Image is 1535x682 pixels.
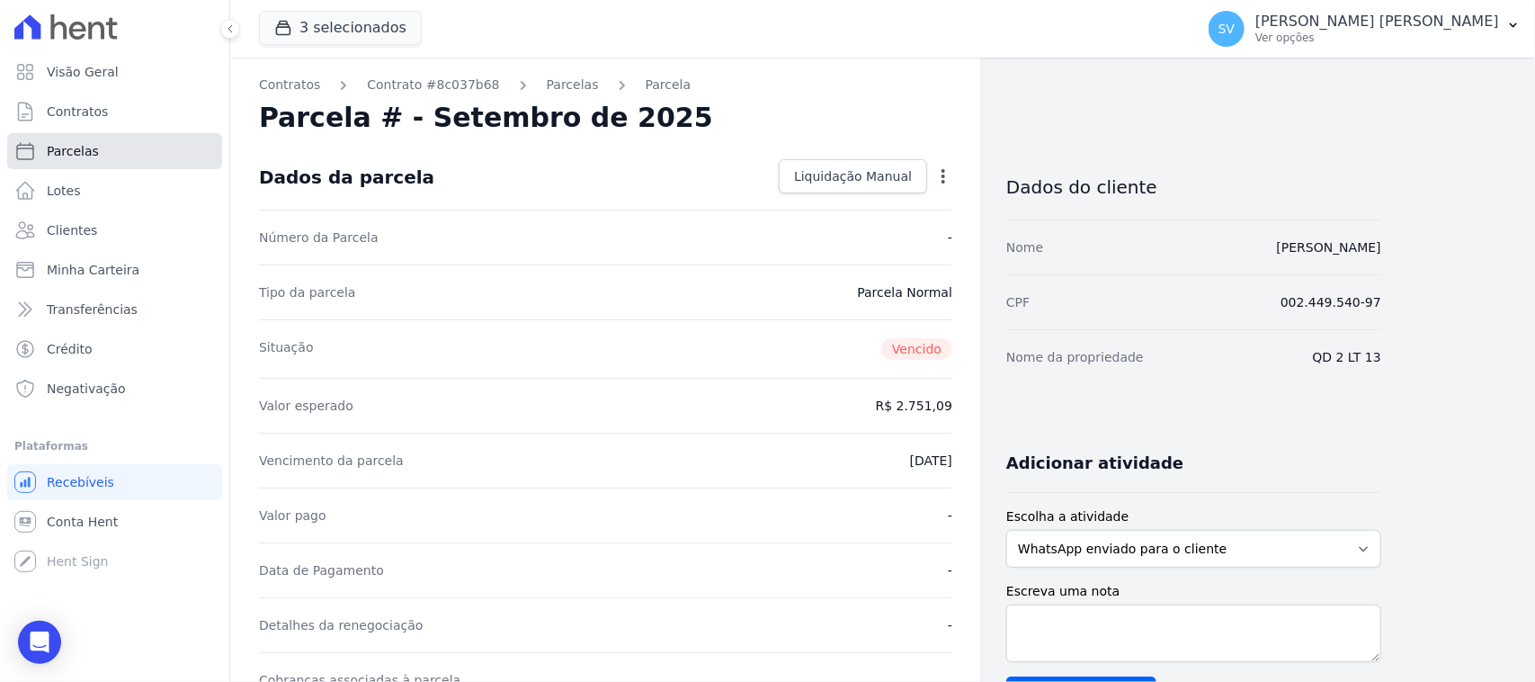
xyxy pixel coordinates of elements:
[1218,22,1235,35] span: SV
[1006,507,1381,526] label: Escolha a atividade
[14,435,215,457] div: Plataformas
[7,212,222,248] a: Clientes
[948,507,952,525] dd: -
[18,621,61,664] div: Open Intercom Messenger
[367,76,499,94] a: Contrato #8c037b68
[948,229,952,247] dd: -
[47,301,138,319] span: Transferências
[1006,582,1381,601] label: Escreva uma nota
[259,616,424,634] dt: Detalhes da renegociação
[47,380,126,398] span: Negativação
[259,11,422,45] button: 3 selecionados
[47,261,139,279] span: Minha Carteira
[47,103,108,121] span: Contratos
[910,452,952,470] dd: [DATE]
[259,507,326,525] dt: Valor pago
[1006,348,1144,366] dt: Nome da propriedade
[47,221,97,239] span: Clientes
[47,340,93,358] span: Crédito
[7,54,222,90] a: Visão Geral
[47,513,118,531] span: Conta Hent
[948,561,952,579] dd: -
[7,464,222,500] a: Recebíveis
[47,473,114,491] span: Recebíveis
[1281,293,1381,311] dd: 002.449.540-97
[259,166,434,188] div: Dados da parcela
[1006,176,1381,198] h3: Dados do cliente
[1255,13,1499,31] p: [PERSON_NAME] [PERSON_NAME]
[7,331,222,367] a: Crédito
[7,252,222,288] a: Minha Carteira
[7,94,222,130] a: Contratos
[47,182,81,200] span: Lotes
[259,76,952,94] nav: Breadcrumb
[259,229,379,247] dt: Número da Parcela
[1006,453,1183,474] h3: Adicionar atividade
[779,159,927,193] a: Liquidação Manual
[259,397,353,415] dt: Valor esperado
[259,561,384,579] dt: Data de Pagamento
[7,504,222,540] a: Conta Hent
[948,616,952,634] dd: -
[259,452,404,470] dt: Vencimento da parcela
[1006,238,1043,256] dt: Nome
[857,283,952,301] dd: Parcela Normal
[47,142,99,160] span: Parcelas
[1194,4,1535,54] button: SV [PERSON_NAME] [PERSON_NAME] Ver opções
[259,102,713,134] h2: Parcela # - Setembro de 2025
[259,283,356,301] dt: Tipo da parcela
[1006,293,1030,311] dt: CPF
[794,167,912,185] span: Liquidação Manual
[881,338,952,360] span: Vencido
[47,63,119,81] span: Visão Geral
[547,76,599,94] a: Parcelas
[259,338,314,360] dt: Situação
[7,173,222,209] a: Lotes
[259,76,320,94] a: Contratos
[1313,348,1381,366] dd: QD 2 LT 13
[1277,240,1381,255] a: [PERSON_NAME]
[7,371,222,407] a: Negativação
[646,76,692,94] a: Parcela
[7,133,222,169] a: Parcelas
[876,397,952,415] dd: R$ 2.751,09
[1255,31,1499,45] p: Ver opções
[7,292,222,328] a: Transferências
